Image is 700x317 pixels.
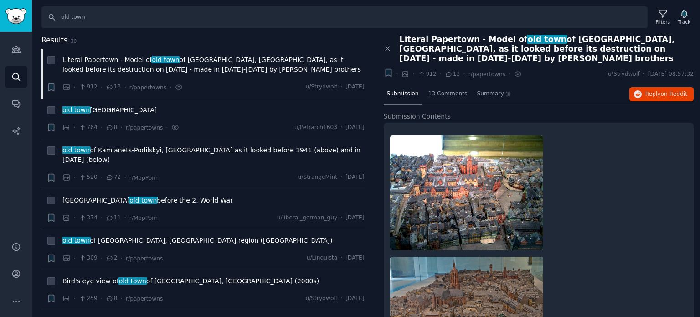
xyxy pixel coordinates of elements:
span: u/Petrarch1603 [294,124,337,132]
span: Submission Contents [384,112,451,121]
button: Track [675,8,694,27]
span: [DATE] [345,254,364,262]
span: 520 [79,173,98,182]
span: 13 [106,83,121,91]
span: · [101,213,103,223]
span: 764 [79,124,98,132]
span: Bird's eye view of of [GEOGRAPHIC_DATA], [GEOGRAPHIC_DATA] (2000s) [62,276,319,286]
span: [DATE] 08:57:32 [648,70,694,78]
span: 8 [106,124,117,132]
span: 13 [445,70,460,78]
span: · [340,254,342,262]
span: r/papertowns [126,296,163,302]
span: · [124,173,126,182]
span: · [340,214,342,222]
span: [DATE] [345,173,364,182]
span: · [74,213,76,223]
span: · [74,294,76,303]
span: 13 Comments [428,90,468,98]
img: GummySearch logo [5,8,26,24]
span: old town [62,146,91,154]
img: Literal Papertown - Model of Old Town of Frankfurt am Main, Germany, as it looked before its dest... [390,135,543,250]
span: · [509,69,510,79]
span: Summary [477,90,504,98]
span: [DATE] [345,83,364,91]
span: 309 [79,254,98,262]
span: · [101,173,103,182]
span: 8 [106,295,117,303]
span: · [340,83,342,91]
span: · [340,295,342,303]
span: r/papertowns [129,84,166,91]
span: 912 [418,70,437,78]
span: [DATE] [345,124,364,132]
span: Results [41,35,67,46]
span: · [340,124,342,132]
span: [GEOGRAPHIC_DATA] [62,105,157,115]
span: [GEOGRAPHIC_DATA] before the 2. World War [62,196,233,205]
span: · [463,69,465,79]
span: u/liberal_german_guy [277,214,337,222]
span: old town [118,277,147,285]
span: · [74,254,76,263]
button: Replyon Reddit [629,87,694,102]
span: · [74,123,76,132]
span: 912 [79,83,98,91]
span: of Kamianets-Podilskyi, [GEOGRAPHIC_DATA] as it looked before 1941 (above) and in [DATE] (below) [62,146,365,165]
span: · [124,213,126,223]
span: [DATE] [345,214,364,222]
span: Submission [387,90,419,98]
span: u/Linquista [307,254,338,262]
span: Literal Papertown - Model of of [GEOGRAPHIC_DATA], [GEOGRAPHIC_DATA], as it looked before its des... [62,55,365,74]
span: Literal Papertown - Model of of [GEOGRAPHIC_DATA], [GEOGRAPHIC_DATA], as it looked before its des... [400,35,694,63]
input: Search Keyword [41,6,648,28]
span: u/Strydwolf [608,70,640,78]
a: Literal Papertown - Model ofold townof [GEOGRAPHIC_DATA], [GEOGRAPHIC_DATA], as it looked before ... [62,55,365,74]
span: u/StrangeMint [298,173,338,182]
a: old townof Kamianets-Podilskyi, [GEOGRAPHIC_DATA] as it looked before 1941 (above) and in [DATE] ... [62,146,365,165]
div: Track [678,19,690,25]
span: · [166,123,168,132]
span: · [121,123,123,132]
span: · [121,294,123,303]
a: old townof [GEOGRAPHIC_DATA], [GEOGRAPHIC_DATA] region ([GEOGRAPHIC_DATA]) [62,236,333,245]
span: u/Strydwolf [305,295,337,303]
span: · [412,69,414,79]
span: · [124,83,126,92]
span: 259 [79,295,98,303]
span: r/papertowns [126,255,163,262]
span: · [440,69,442,79]
span: 30 [71,38,77,44]
span: · [340,173,342,182]
span: 11 [106,214,121,222]
span: old town [62,106,91,114]
span: r/MapPorn [129,215,158,221]
span: · [101,83,103,92]
span: · [101,123,103,132]
a: [GEOGRAPHIC_DATA]old townbefore the 2. World War [62,196,233,205]
span: · [643,70,645,78]
a: old town[GEOGRAPHIC_DATA] [62,105,157,115]
span: · [74,83,76,92]
span: u/Strydwolf [305,83,337,91]
span: [DATE] [345,295,364,303]
span: · [121,254,123,263]
span: · [101,294,103,303]
span: 72 [106,173,121,182]
span: on Reddit [661,91,687,97]
span: old town [527,35,567,44]
span: · [396,69,398,79]
span: 374 [79,214,98,222]
span: · [170,83,171,92]
span: old town [62,237,91,244]
span: Reply [645,90,687,99]
span: · [101,254,103,263]
span: r/papertowns [126,125,163,131]
span: r/MapPorn [129,175,158,181]
a: Bird's eye view ofold townof [GEOGRAPHIC_DATA], [GEOGRAPHIC_DATA] (2000s) [62,276,319,286]
span: old town [129,197,158,204]
span: of [GEOGRAPHIC_DATA], [GEOGRAPHIC_DATA] region ([GEOGRAPHIC_DATA]) [62,236,333,245]
span: old town [151,56,180,63]
span: r/papertowns [468,71,505,78]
